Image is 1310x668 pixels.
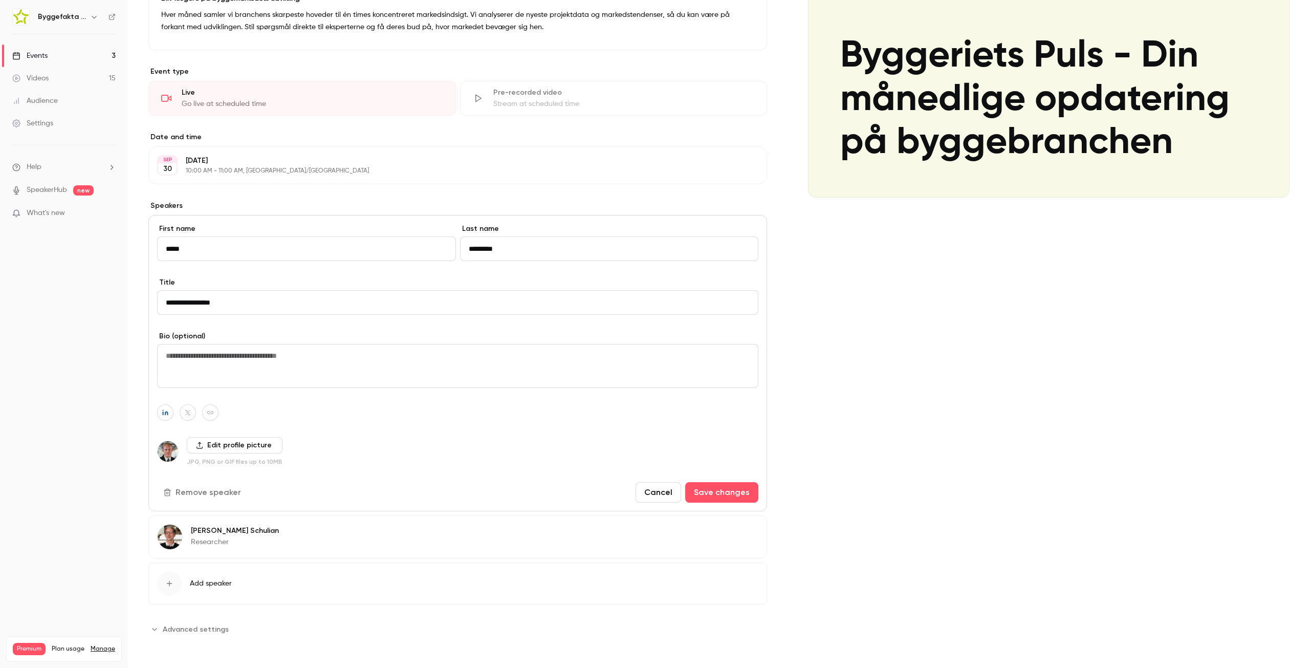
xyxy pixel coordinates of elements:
label: Edit profile picture [187,437,282,454]
p: [PERSON_NAME] Schulian [191,526,279,536]
label: Date and time [148,132,767,142]
span: Advanced settings [163,624,229,635]
label: Bio (optional) [157,331,758,341]
a: SpeakerHub [27,185,67,196]
div: Videos [12,73,49,83]
div: Stream at scheduled time [493,99,755,109]
p: Researcher [191,537,279,547]
div: Settings [12,118,53,128]
button: Add speaker [148,563,767,605]
section: Advanced settings [148,621,767,637]
div: Go live at scheduled time [182,99,443,109]
span: What's new [27,208,65,219]
div: LiveGo live at scheduled time [148,81,456,116]
p: 10:00 AM - 11:00 AM, [GEOGRAPHIC_DATA]/[GEOGRAPHIC_DATA] [186,167,713,175]
span: Add speaker [190,578,232,589]
label: Speakers [148,201,767,211]
button: Cancel [636,482,681,503]
h6: Byggefakta | Powered by Hubexo [38,12,86,22]
p: Event type [148,67,767,77]
button: Advanced settings [148,621,235,637]
span: Plan usage [52,645,84,653]
button: Save changes [685,482,758,503]
p: Hver måned samler vi branchens skarpeste hoveder til én times koncentreret markedsindsigt. Vi ana... [161,9,754,33]
div: Pre-recorded video [493,88,755,98]
div: Rasmus Schulian[PERSON_NAME] SchulianResearcher [148,515,767,558]
p: 30 [163,164,172,174]
span: Help [27,162,41,173]
button: Remove speaker [157,482,249,503]
div: SEP [158,156,177,163]
div: Audience [12,96,58,106]
div: Events [12,51,48,61]
div: Live [182,88,443,98]
label: Last name [460,224,759,234]
span: Premium [13,643,46,655]
img: Lasse Lundqvist [158,441,178,462]
span: new [73,185,94,196]
label: Title [157,277,758,288]
img: Byggefakta | Powered by Hubexo [13,9,29,25]
label: First name [157,224,456,234]
p: JPG, PNG or GIF files up to 10MB [187,458,282,466]
a: Manage [91,645,115,653]
div: Pre-recorded videoStream at scheduled time [460,81,768,116]
li: help-dropdown-opener [12,162,116,173]
p: [DATE] [186,156,713,166]
iframe: Noticeable Trigger [103,209,116,218]
img: Rasmus Schulian [158,525,182,549]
